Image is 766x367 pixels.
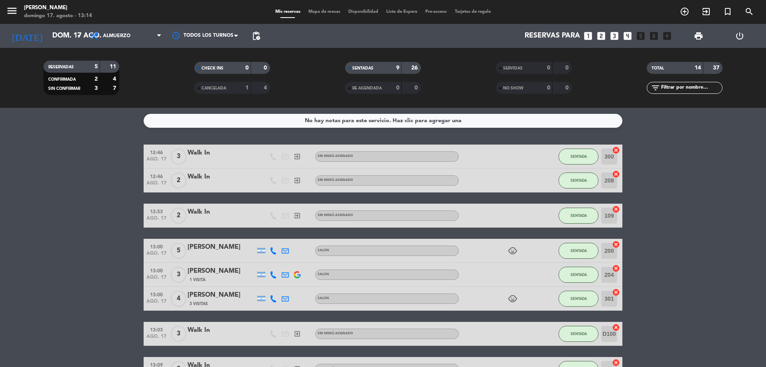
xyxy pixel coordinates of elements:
button: SENTADA [559,149,598,165]
button: SENTADA [559,208,598,224]
button: SENTADA [559,291,598,307]
i: looks_two [596,31,606,41]
span: SENTADAS [352,66,373,70]
strong: 0 [565,85,570,91]
strong: 0 [547,85,550,91]
span: SENTADA [571,178,587,183]
span: TOTAL [651,66,664,70]
i: cancel [612,240,620,248]
span: RE AGENDADA [352,86,382,90]
i: [DATE] [6,27,48,45]
span: 3 [171,326,186,342]
span: 3 [171,149,186,165]
strong: 1 [245,85,249,91]
span: RESERVADAS [48,65,74,69]
span: 5 [171,243,186,259]
span: SALON [318,249,329,252]
span: SERVIDAS [503,66,523,70]
i: cancel [612,288,620,296]
span: SENTADA [571,331,587,336]
div: [PERSON_NAME] [24,4,92,12]
span: Disponibilidad [344,10,382,14]
span: CONFIRMADA [48,77,76,81]
span: Tarjetas de regalo [451,10,495,14]
div: Walk In [188,325,255,335]
span: 12:53 [146,206,166,216]
i: looks_6 [649,31,659,41]
span: NO SHOW [503,86,523,90]
span: ago. 17 [146,157,166,166]
div: [PERSON_NAME] [188,266,255,276]
i: menu [6,5,18,17]
div: [PERSON_NAME] [188,290,255,300]
div: domingo 17. agosto - 13:14 [24,12,92,20]
span: 13:00 [146,290,166,299]
strong: 11 [110,64,118,69]
i: power_settings_new [735,31,744,41]
span: Reservas para [525,32,580,40]
strong: 26 [411,65,419,71]
input: Filtrar por nombre... [660,83,722,92]
span: SENTADA [571,296,587,301]
span: SENTADA [571,154,587,159]
strong: 37 [713,65,721,71]
i: cancel [612,264,620,272]
span: 13:03 [146,325,166,334]
strong: 0 [245,65,249,71]
i: add_circle_outline [680,7,689,16]
button: SENTADA [559,267,598,283]
i: cancel [612,323,620,331]
span: SENTADA [571,248,587,253]
span: CHECK INS [201,66,223,70]
i: search [744,7,754,16]
button: SENTADA [559,243,598,259]
span: ago. 17 [146,251,166,260]
div: No hay notas para este servicio. Haz clic para agregar una [305,116,462,125]
span: ago. 17 [146,181,166,190]
i: looks_5 [636,31,646,41]
i: filter_list [651,83,660,93]
strong: 9 [396,65,399,71]
strong: 0 [396,85,399,91]
span: 3 Visitas [190,301,208,307]
i: cancel [612,170,620,178]
span: Mis reservas [271,10,304,14]
div: LOG OUT [719,24,760,48]
strong: 4 [113,76,118,82]
span: 12:46 [146,147,166,157]
i: child_care [508,294,517,304]
span: 1 Visita [190,277,205,283]
button: SENTADA [559,326,598,342]
span: SENTADA [571,213,587,218]
img: google-logo.png [294,271,301,278]
i: add_box [662,31,672,41]
div: Walk In [188,207,255,217]
span: Sin menú asignado [318,179,353,182]
span: Sin menú asignado [318,214,353,217]
span: Almuerzo [103,33,130,39]
span: Pre-acceso [421,10,451,14]
i: exit_to_app [294,177,301,184]
div: [PERSON_NAME] [188,242,255,252]
strong: 14 [695,65,701,71]
span: print [694,31,703,41]
span: 12:46 [146,171,166,181]
i: looks_4 [622,31,633,41]
button: SENTADA [559,173,598,188]
i: cancel [612,205,620,213]
span: 2 [171,173,186,188]
i: exit_to_app [701,7,711,16]
div: Walk In [188,148,255,158]
strong: 7 [113,85,118,91]
strong: 0 [264,65,268,71]
i: turned_in_not [723,7,732,16]
i: looks_one [583,31,593,41]
span: ago. 17 [146,334,166,343]
strong: 0 [415,85,419,91]
span: ago. 17 [146,275,166,284]
span: Lista de Espera [382,10,421,14]
i: exit_to_app [294,153,301,160]
i: arrow_drop_down [74,31,84,41]
span: SALON [318,273,329,276]
i: exit_to_app [294,330,301,337]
